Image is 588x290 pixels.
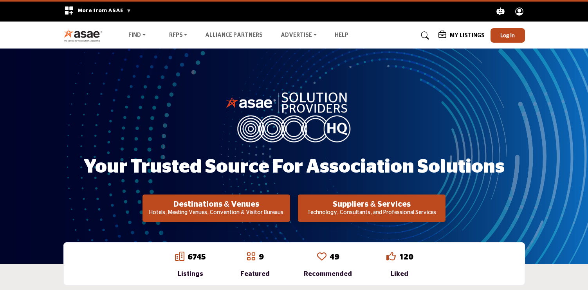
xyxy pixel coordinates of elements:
i: Go to Liked [386,252,396,261]
a: Alliance Partners [205,32,263,38]
h2: Suppliers & Services [300,200,443,209]
h1: Your Trusted Source for Association Solutions [84,155,505,179]
a: Go to Featured [246,252,256,263]
p: Hotels, Meeting Venues, Convention & Visitor Bureaus [145,209,288,217]
a: Help [335,32,348,38]
img: image [225,90,363,142]
p: Technology, Consultants, and Professional Services [300,209,443,217]
a: 6745 [188,253,206,261]
span: More from ASAE [78,8,131,13]
h2: Destinations & Venues [145,200,288,209]
div: Recommended [304,269,352,279]
div: Featured [240,269,270,279]
a: RFPs [164,30,193,41]
a: 49 [330,253,339,261]
div: Liked [386,269,413,279]
a: Go to Recommended [317,252,326,263]
span: Log In [500,32,515,38]
div: My Listings [438,31,485,40]
img: Site Logo [63,29,107,42]
button: Destinations & Venues Hotels, Meeting Venues, Convention & Visitor Bureaus [142,195,290,222]
div: More from ASAE [59,2,136,22]
a: 9 [259,253,263,261]
button: Suppliers & Services Technology, Consultants, and Professional Services [298,195,446,222]
a: Find [123,30,151,41]
a: Advertise [275,30,322,41]
div: Listings [175,269,206,279]
a: 120 [399,253,413,261]
a: Search [413,29,434,42]
button: Log In [491,28,525,43]
h5: My Listings [450,32,485,39]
